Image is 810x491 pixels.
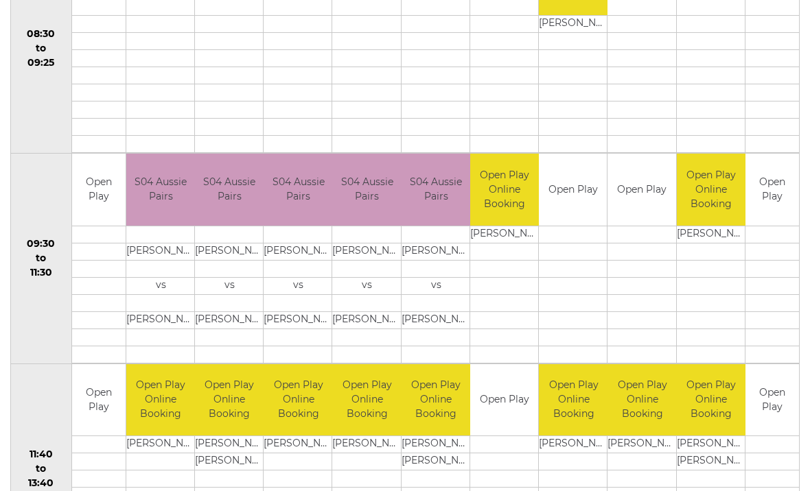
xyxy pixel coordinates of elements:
[677,154,746,226] td: Open Play Online Booking
[745,154,799,226] td: Open Play
[126,154,196,226] td: S04 Aussie Pairs
[470,226,540,243] td: [PERSON_NAME]
[195,365,264,437] td: Open Play Online Booking
[264,243,333,261] td: [PERSON_NAME]
[126,278,196,295] td: vs
[332,312,402,329] td: [PERSON_NAME]
[195,437,264,454] td: [PERSON_NAME]
[745,365,799,437] td: Open Play
[539,437,608,454] td: [PERSON_NAME]
[332,365,402,437] td: Open Play Online Booking
[402,243,471,261] td: [PERSON_NAME]
[539,365,608,437] td: Open Play Online Booking
[677,437,746,454] td: [PERSON_NAME]
[126,365,196,437] td: Open Play Online Booking
[332,278,402,295] td: vs
[195,243,264,261] td: [PERSON_NAME]
[72,154,126,226] td: Open Play
[539,154,607,226] td: Open Play
[126,243,196,261] td: [PERSON_NAME]
[332,154,402,226] td: S04 Aussie Pairs
[677,226,746,243] td: [PERSON_NAME]
[677,454,746,471] td: [PERSON_NAME]
[607,437,677,454] td: [PERSON_NAME]
[470,154,540,226] td: Open Play Online Booking
[195,454,264,471] td: [PERSON_NAME]
[72,365,126,437] td: Open Play
[539,16,608,34] td: [PERSON_NAME]
[264,437,333,454] td: [PERSON_NAME]
[607,154,675,226] td: Open Play
[264,154,333,226] td: S04 Aussie Pairs
[402,312,471,329] td: [PERSON_NAME]
[126,437,196,454] td: [PERSON_NAME]
[402,154,471,226] td: S04 Aussie Pairs
[195,278,264,295] td: vs
[11,154,72,365] td: 09:30 to 11:30
[332,243,402,261] td: [PERSON_NAME]
[264,278,333,295] td: vs
[402,454,471,471] td: [PERSON_NAME]
[264,312,333,329] td: [PERSON_NAME]
[402,278,471,295] td: vs
[195,154,264,226] td: S04 Aussie Pairs
[402,365,471,437] td: Open Play Online Booking
[332,437,402,454] td: [PERSON_NAME]
[470,365,538,437] td: Open Play
[402,437,471,454] td: [PERSON_NAME]
[195,312,264,329] td: [PERSON_NAME]
[264,365,333,437] td: Open Play Online Booking
[126,312,196,329] td: [PERSON_NAME]
[677,365,746,437] td: Open Play Online Booking
[607,365,677,437] td: Open Play Online Booking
